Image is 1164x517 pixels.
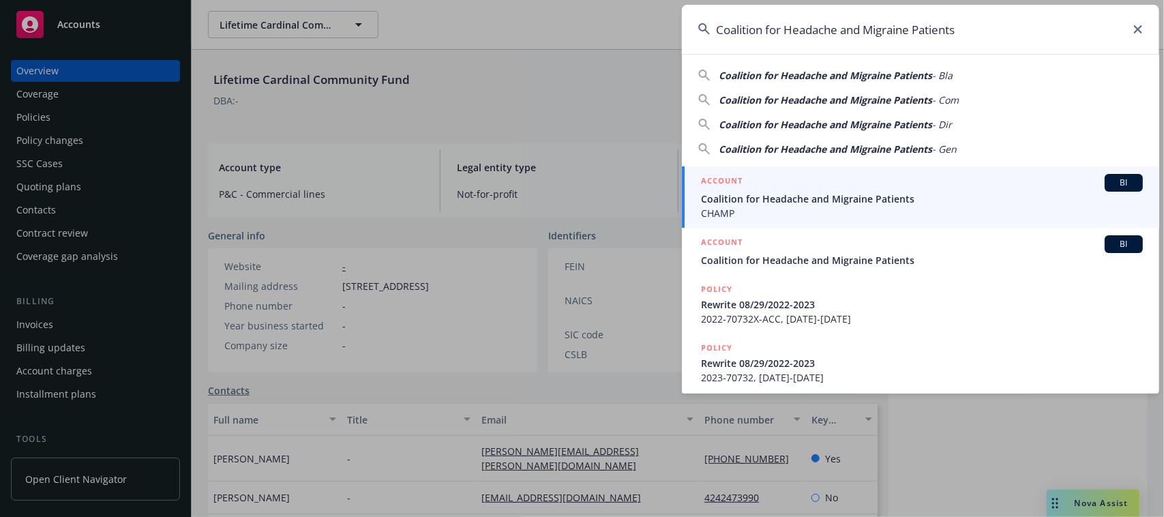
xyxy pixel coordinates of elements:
h5: POLICY [701,341,732,355]
span: - Com [932,93,959,106]
h5: ACCOUNT [701,235,743,252]
span: - Dir [932,118,952,131]
span: Coalition for Headache and Migraine Patients [701,192,1143,206]
span: BI [1110,177,1137,189]
input: Search... [682,5,1159,54]
span: Coalition for Headache and Migraine Patients [719,93,932,106]
span: Coalition for Headache and Migraine Patients [719,118,932,131]
span: Coalition for Headache and Migraine Patients [719,69,932,82]
span: BI [1110,238,1137,250]
span: Coalition for Headache and Migraine Patients [719,143,932,156]
h5: ACCOUNT [701,174,743,190]
a: ACCOUNTBICoalition for Headache and Migraine Patients [682,228,1159,275]
span: CHAMP [701,206,1143,220]
span: Rewrite 08/29/2022-2023 [701,356,1143,370]
span: 2023-70732, [DATE]-[DATE] [701,370,1143,385]
span: - Bla [932,69,953,82]
span: Coalition for Headache and Migraine Patients [701,253,1143,267]
a: ACCOUNTBICoalition for Headache and Migraine PatientsCHAMP [682,166,1159,228]
span: - Gen [932,143,957,156]
span: Rewrite 08/29/2022-2023 [701,297,1143,312]
a: POLICYRewrite 08/29/2022-20232022-70732X-ACC, [DATE]-[DATE] [682,275,1159,334]
span: 2022-70732X-ACC, [DATE]-[DATE] [701,312,1143,326]
h5: POLICY [701,282,732,296]
a: POLICYRewrite 08/29/2022-20232023-70732, [DATE]-[DATE] [682,334,1159,392]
